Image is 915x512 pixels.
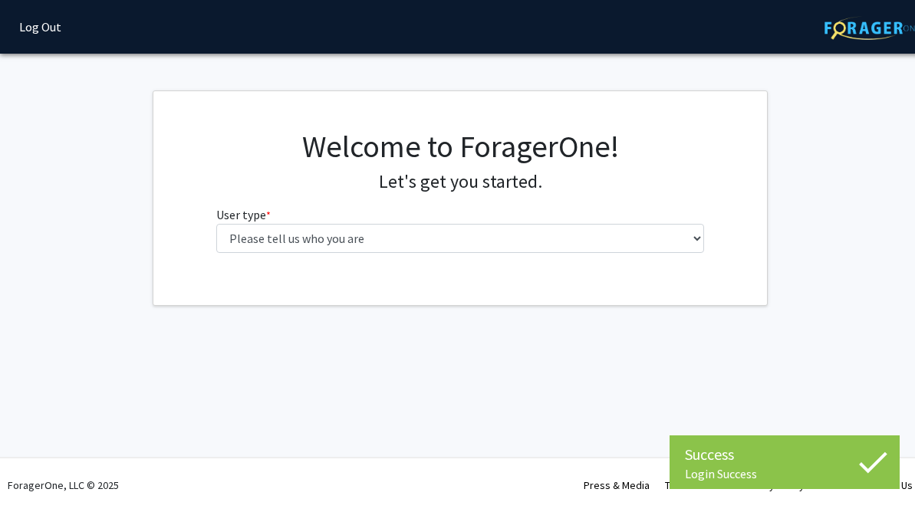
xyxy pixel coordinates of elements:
[216,128,705,165] h1: Welcome to ForagerOne!
[8,458,119,512] div: ForagerOne, LLC © 2025
[685,443,884,466] div: Success
[216,171,705,193] h4: Let's get you started.
[216,205,271,224] label: User type
[685,466,884,481] div: Login Success
[584,478,650,492] a: Press & Media
[665,478,726,492] a: Terms of Use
